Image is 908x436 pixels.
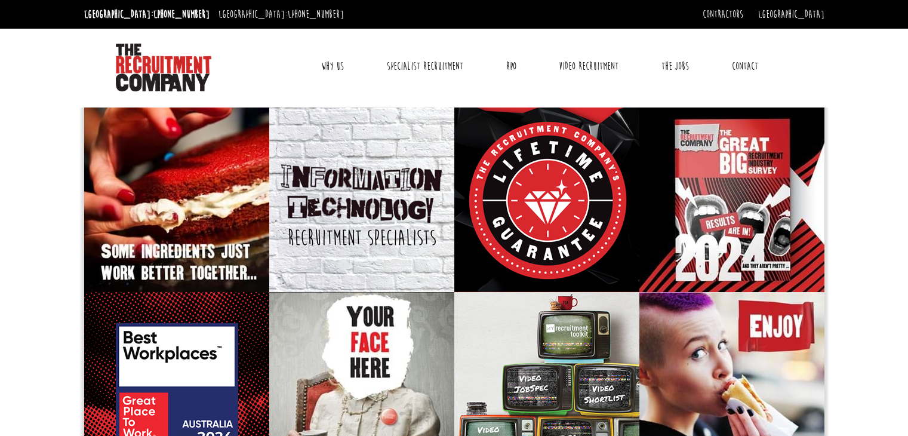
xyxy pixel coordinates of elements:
a: [PHONE_NUMBER] [288,8,344,21]
a: RPO [497,51,525,81]
a: Video Recruitment [550,51,627,81]
li: [GEOGRAPHIC_DATA]: [81,5,213,24]
a: [GEOGRAPHIC_DATA] [758,8,824,21]
a: The Jobs [652,51,698,81]
img: The Recruitment Company [116,44,211,91]
a: Specialist Recruitment [378,51,472,81]
li: [GEOGRAPHIC_DATA]: [216,5,347,24]
a: [PHONE_NUMBER] [153,8,210,21]
a: Contact [723,51,767,81]
a: Contractors [703,8,743,21]
a: Why Us [312,51,353,81]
